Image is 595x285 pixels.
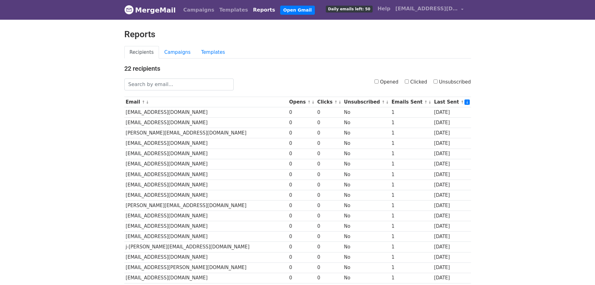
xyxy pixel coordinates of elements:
td: 0 [288,221,316,232]
a: Templates [196,46,230,59]
span: [EMAIL_ADDRESS][DOMAIN_NAME] [395,5,458,13]
td: 0 [288,118,316,128]
td: 0 [316,149,343,159]
td: [EMAIL_ADDRESS][PERSON_NAME][DOMAIN_NAME] [124,262,288,273]
td: 0 [316,201,343,211]
td: 0 [316,221,343,232]
td: [EMAIL_ADDRESS][DOMAIN_NAME] [124,252,288,262]
td: 1 [390,252,433,262]
td: 1 [390,118,433,128]
td: No [343,262,390,273]
td: No [343,273,390,283]
th: Unsubscribed [343,97,390,107]
td: No [343,242,390,252]
td: [PERSON_NAME][EMAIL_ADDRESS][DOMAIN_NAME] [124,201,288,211]
td: [EMAIL_ADDRESS][DOMAIN_NAME] [124,221,288,232]
td: [PERSON_NAME][EMAIL_ADDRESS][DOMAIN_NAME] [124,128,288,138]
td: 0 [288,252,316,262]
td: [DATE] [433,149,471,159]
td: [DATE] [433,180,471,190]
a: Campaigns [181,4,217,16]
td: [DATE] [433,211,471,221]
a: ↓ [386,100,389,104]
td: 1 [390,107,433,118]
a: Reports [250,4,278,16]
td: 0 [316,107,343,118]
td: 0 [316,159,343,169]
td: j-[PERSON_NAME][EMAIL_ADDRESS][DOMAIN_NAME] [124,242,288,252]
td: No [343,118,390,128]
td: 1 [390,262,433,273]
td: [DATE] [433,159,471,169]
a: ↑ [307,100,311,104]
td: 1 [390,232,433,242]
td: [DATE] [433,190,471,200]
td: 0 [288,107,316,118]
td: [DATE] [433,201,471,211]
td: 1 [390,128,433,138]
td: [EMAIL_ADDRESS][DOMAIN_NAME] [124,190,288,200]
td: [DATE] [433,252,471,262]
td: 1 [390,211,433,221]
span: Daily emails left: 50 [326,6,372,13]
td: No [343,138,390,149]
th: Email [124,97,288,107]
td: [EMAIL_ADDRESS][DOMAIN_NAME] [124,211,288,221]
a: ↓ [338,100,342,104]
a: ↑ [142,100,145,104]
a: Recipients [124,46,159,59]
td: No [343,107,390,118]
label: Opened [374,79,399,86]
td: No [343,149,390,159]
a: Templates [217,4,250,16]
td: 1 [390,138,433,149]
td: 0 [316,232,343,242]
th: Opens [288,97,316,107]
td: No [343,128,390,138]
a: MergeMail [124,3,176,17]
td: [DATE] [433,118,471,128]
td: No [343,180,390,190]
td: No [343,252,390,262]
td: No [343,169,390,180]
td: No [343,221,390,232]
td: 1 [390,149,433,159]
td: [EMAIL_ADDRESS][DOMAIN_NAME] [124,273,288,283]
td: [DATE] [433,138,471,149]
td: 0 [288,159,316,169]
input: Clicked [405,79,409,84]
td: 0 [316,252,343,262]
td: 0 [288,232,316,242]
td: [EMAIL_ADDRESS][DOMAIN_NAME] [124,118,288,128]
input: Unsubscribed [434,79,438,84]
a: Open Gmail [280,6,315,15]
a: ↓ [311,100,315,104]
td: No [343,159,390,169]
td: 0 [288,201,316,211]
td: 1 [390,180,433,190]
td: No [343,232,390,242]
td: 0 [288,138,316,149]
h4: 22 recipients [124,65,471,72]
a: Daily emails left: 50 [323,3,375,15]
td: 0 [316,180,343,190]
td: [DATE] [433,262,471,273]
td: 0 [288,273,316,283]
td: 0 [316,190,343,200]
td: [DATE] [433,221,471,232]
td: 0 [316,118,343,128]
td: [DATE] [433,242,471,252]
td: [DATE] [433,107,471,118]
a: [EMAIL_ADDRESS][DOMAIN_NAME] [393,3,466,17]
td: 0 [316,262,343,273]
td: 1 [390,190,433,200]
td: 0 [288,190,316,200]
input: Opened [374,79,379,84]
td: 1 [390,242,433,252]
a: ↓ [146,100,149,104]
h2: Reports [124,29,471,40]
td: 0 [316,211,343,221]
td: 0 [288,262,316,273]
td: 0 [288,128,316,138]
td: 0 [288,242,316,252]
